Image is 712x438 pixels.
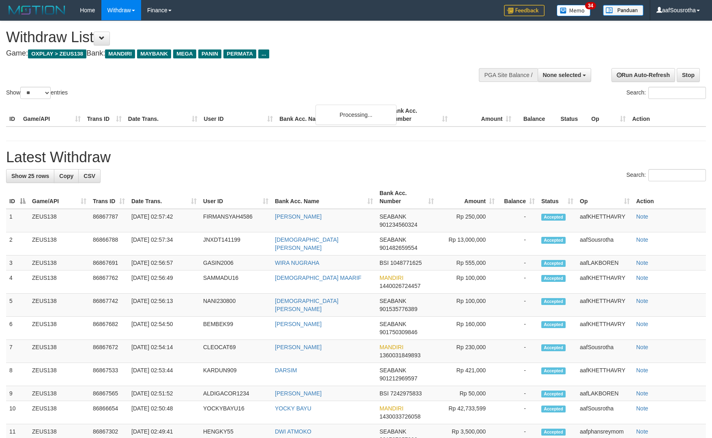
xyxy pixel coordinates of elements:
span: 34 [585,2,596,9]
td: SAMMADU16 [200,271,272,294]
a: Note [636,367,648,374]
span: SEABANK [380,298,406,304]
td: aafKHETTHAVRY [577,294,633,317]
span: MANDIRI [380,405,403,412]
h4: Game: Bank: [6,49,467,58]
button: None selected [538,68,592,82]
td: [DATE] 02:50:48 [128,401,200,424]
span: Copy 7242975833 to clipboard [390,390,422,397]
th: Balance: activate to sort column ascending [498,186,538,209]
a: DARSIM [275,367,297,374]
td: 9 [6,386,29,401]
th: Date Trans. [125,103,201,127]
a: Copy [54,169,79,183]
span: Accepted [541,367,566,374]
a: Note [636,275,648,281]
a: [PERSON_NAME] [275,344,322,350]
span: MANDIRI [380,344,403,350]
td: GASIN2006 [200,255,272,271]
th: Bank Acc. Number [387,103,451,127]
th: Amount [451,103,515,127]
th: Amount: activate to sort column ascending [437,186,498,209]
th: Bank Acc. Name [276,103,387,127]
img: Button%20Memo.svg [557,5,591,16]
td: ZEUS138 [29,363,90,386]
span: Copy 901212969597 to clipboard [380,375,417,382]
td: 3 [6,255,29,271]
td: ZEUS138 [29,209,90,232]
td: - [498,363,538,386]
td: ZEUS138 [29,401,90,424]
label: Search: [626,87,706,99]
th: Game/API: activate to sort column ascending [29,186,90,209]
td: ZEUS138 [29,271,90,294]
th: Date Trans.: activate to sort column ascending [128,186,200,209]
td: Rp 160,000 [437,317,498,340]
a: [DEMOGRAPHIC_DATA][PERSON_NAME] [275,298,339,312]
th: Op [588,103,629,127]
span: PANIN [198,49,221,58]
td: aafLAKBOREN [577,386,633,401]
td: 4 [6,271,29,294]
span: Accepted [541,237,566,244]
span: MAYBANK [137,49,171,58]
span: Accepted [541,298,566,305]
span: MANDIRI [105,49,135,58]
span: SEABANK [380,213,406,220]
th: ID: activate to sort column descending [6,186,29,209]
th: ID [6,103,20,127]
th: Bank Acc. Name: activate to sort column ascending [272,186,376,209]
div: Processing... [315,105,397,125]
input: Search: [648,87,706,99]
span: MEGA [173,49,196,58]
td: BEMBEK99 [200,317,272,340]
td: CLEOCAT69 [200,340,272,363]
span: Accepted [541,406,566,412]
a: Note [636,213,648,220]
td: 86867787 [90,209,128,232]
td: aafKHETTHAVRY [577,317,633,340]
td: Rp 421,000 [437,363,498,386]
td: [DATE] 02:56:49 [128,271,200,294]
a: WIRA NUGRAHA [275,260,320,266]
th: User ID [201,103,277,127]
div: PGA Site Balance / [479,68,537,82]
th: Bank Acc. Number: activate to sort column ascending [376,186,437,209]
td: - [498,232,538,255]
span: OXPLAY > ZEUS138 [28,49,86,58]
td: ZEUS138 [29,294,90,317]
td: ZEUS138 [29,232,90,255]
td: 86867762 [90,271,128,294]
h1: Withdraw List [6,29,467,45]
td: ZEUS138 [29,386,90,401]
td: 86867565 [90,386,128,401]
img: Feedback.jpg [504,5,545,16]
h1: Latest Withdraw [6,149,706,165]
td: Rp 42,733,599 [437,401,498,424]
span: MANDIRI [380,275,403,281]
th: Status [557,103,588,127]
td: ZEUS138 [29,317,90,340]
td: 6 [6,317,29,340]
td: Rp 250,000 [437,209,498,232]
td: 86867672 [90,340,128,363]
a: [PERSON_NAME] [275,321,322,327]
td: [DATE] 02:54:50 [128,317,200,340]
td: NANI230800 [200,294,272,317]
td: 86867691 [90,255,128,271]
td: [DATE] 02:53:44 [128,363,200,386]
span: Accepted [541,321,566,328]
td: 86867682 [90,317,128,340]
td: [DATE] 02:56:57 [128,255,200,271]
span: Accepted [541,429,566,436]
td: Rp 100,000 [437,294,498,317]
span: SEABANK [380,236,406,243]
td: 7 [6,340,29,363]
td: aafSousrotha [577,232,633,255]
th: Balance [515,103,557,127]
a: Note [636,428,648,435]
td: [DATE] 02:54:14 [128,340,200,363]
a: Note [636,390,648,397]
td: - [498,401,538,424]
td: 86866788 [90,232,128,255]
